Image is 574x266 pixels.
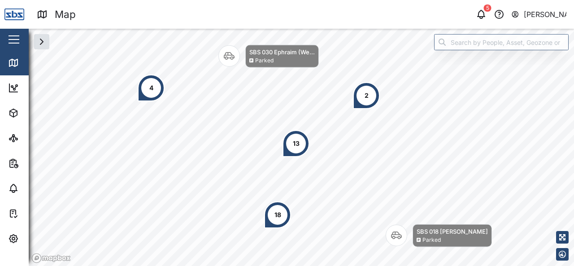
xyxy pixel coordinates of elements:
div: Map marker [283,130,309,157]
div: Alarms [23,183,51,193]
img: Main Logo [4,4,24,24]
div: Dashboard [23,83,64,93]
div: Sites [23,133,45,143]
div: 4 [149,83,153,93]
div: Map marker [138,74,165,101]
div: Map [23,58,43,68]
input: Search by People, Asset, Geozone or Place [434,34,569,50]
div: Tasks [23,209,48,218]
div: SBS 030 Ephraim (We... [249,48,315,57]
div: Map marker [264,201,291,228]
div: SBS 018 [PERSON_NAME] [417,227,488,236]
div: Settings [23,234,55,244]
div: Map marker [218,45,319,68]
div: Map marker [386,224,492,247]
a: Mapbox logo [31,253,71,263]
div: Parked [422,236,441,244]
canvas: Map [29,29,574,266]
div: Reports [23,158,54,168]
div: Map marker [353,82,380,109]
div: Map [55,7,76,22]
div: Assets [23,108,51,118]
div: [PERSON_NAME] [524,9,567,20]
div: 18 [274,210,281,220]
div: 2 [365,91,369,100]
div: 13 [293,139,300,148]
div: Parked [255,57,274,65]
div: 5 [484,4,491,12]
button: [PERSON_NAME] [511,8,567,21]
